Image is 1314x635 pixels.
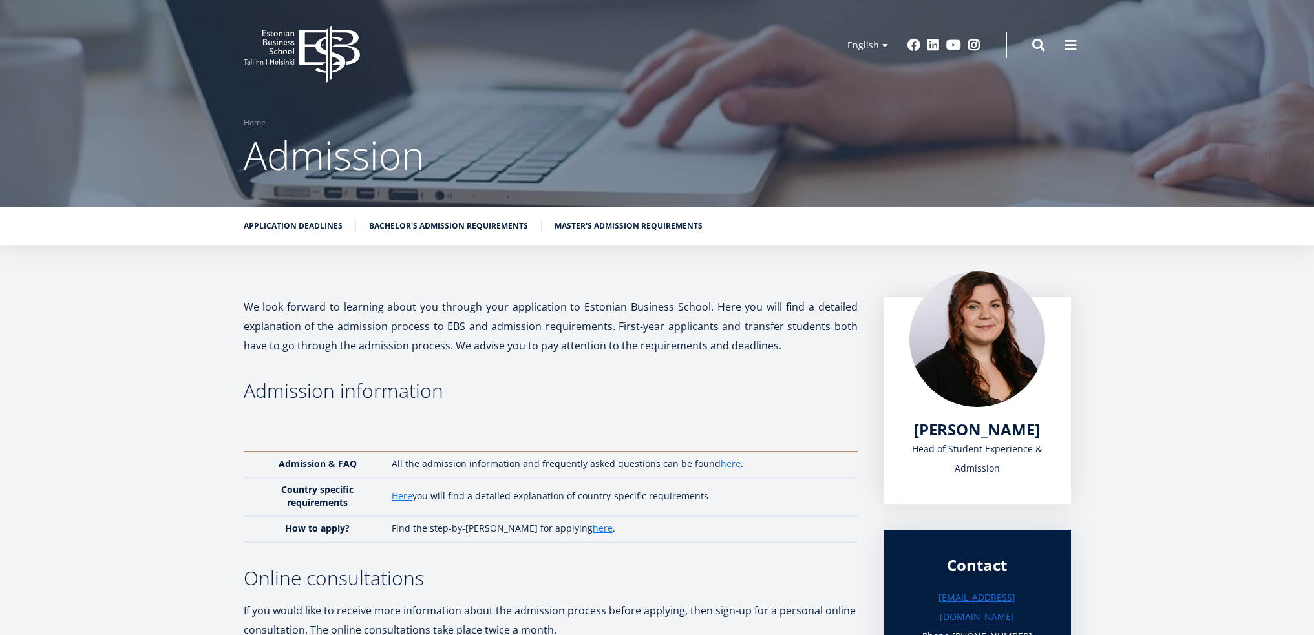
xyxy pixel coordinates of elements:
[909,439,1045,478] div: Head of Student Experience & Admission
[385,452,857,477] td: All the admission information and frequently asked questions can be found .
[285,522,350,534] strong: How to apply?
[909,588,1045,627] a: [EMAIL_ADDRESS][DOMAIN_NAME]
[244,381,858,401] h3: Admission information
[909,271,1045,407] img: liina reimann
[244,297,858,355] p: We look forward to learning about you through your application to Estonian Business School. Here ...
[914,420,1040,439] a: [PERSON_NAME]
[968,39,980,52] a: Instagram
[593,522,613,535] a: here
[281,483,354,508] strong: Country specific requirements
[244,568,858,588] h3: Online consultations
[946,39,961,52] a: Youtube
[244,129,424,182] span: Admission
[927,39,940,52] a: Linkedin
[909,556,1045,575] div: Contact
[244,116,266,129] a: Home
[914,419,1040,440] span: [PERSON_NAME]
[907,39,920,52] a: Facebook
[392,522,844,535] p: Find the step-by-[PERSON_NAME] for applying .
[721,457,741,470] a: here
[279,457,357,470] strong: Admission & FAQ
[392,490,412,503] a: Here
[385,477,857,516] td: you will find a detailed explanation of country-specific requirements
[555,220,703,233] a: Master's admission requirements
[369,220,528,233] a: Bachelor's admission requirements
[244,220,343,233] a: Application deadlines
